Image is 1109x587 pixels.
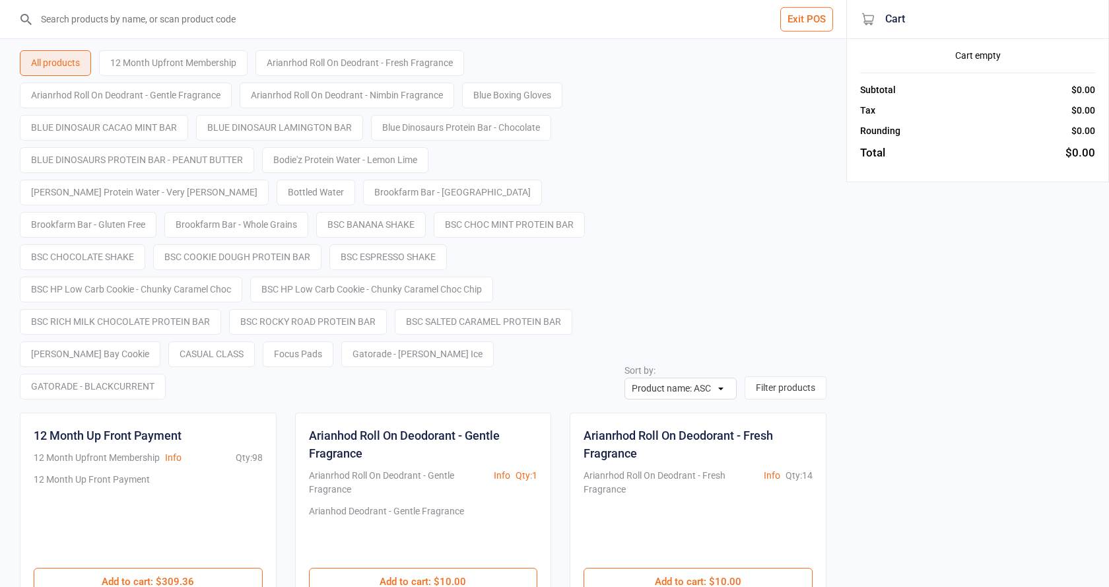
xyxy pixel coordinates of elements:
div: $0.00 [1065,145,1095,162]
div: BSC BANANA SHAKE [316,212,426,238]
div: Cart empty [860,49,1095,63]
button: Filter products [745,376,826,399]
div: CASUAL CLASS [168,341,255,367]
div: BSC CHOC MINT PROTEIN BAR [434,212,585,238]
button: Info [165,451,182,465]
div: 12 Month Up Front Payment [34,473,150,555]
div: BSC SALTED CARAMEL PROTEIN BAR [395,309,572,335]
div: Focus Pads [263,341,333,367]
div: Qty: 1 [516,469,537,483]
div: Qty: 98 [236,451,263,465]
label: Sort by: [624,365,655,376]
div: BSC ROCKY ROAD PROTEIN BAR [229,309,387,335]
div: Rounding [860,124,900,138]
div: BSC HP Low Carb Cookie - Chunky Caramel Choc [20,277,242,302]
div: All products [20,50,91,76]
div: Tax [860,104,875,118]
div: GATORADE - BLACKCURRENT [20,374,166,399]
div: BSC RICH MILK CHOCOLATE PROTEIN BAR [20,309,221,335]
div: Gatorade - [PERSON_NAME] Ice [341,341,494,367]
div: BSC ESPRESSO SHAKE [329,244,447,270]
div: Subtotal [860,83,896,97]
div: 12 Month Upfront Membership [99,50,248,76]
div: 12 Month Upfront Membership [34,451,160,465]
div: Arianrhod Roll On Deodrant - Nimbin Fragrance [240,83,454,108]
div: Blue Boxing Gloves [462,83,562,108]
div: Brookfarm Bar - Whole Grains [164,212,308,238]
div: BLUE DINOSAURS PROTEIN BAR - PEANUT BUTTER [20,147,254,173]
div: $0.00 [1071,104,1095,118]
div: Total [860,145,885,162]
div: $0.00 [1071,124,1095,138]
div: [PERSON_NAME] Protein Water - Very [PERSON_NAME] [20,180,269,205]
div: Brookfarm Bar - Gluten Free [20,212,156,238]
div: Arianrhod Roll On Deodrant - Gentle Fragrance [309,469,489,497]
div: Bodie'z Protein Water - Lemon Lime [262,147,428,173]
div: BSC HP Low Carb Cookie - Chunky Caramel Choc Chip [250,277,493,302]
div: Bottled Water [277,180,355,205]
button: Exit POS [780,7,833,32]
div: [PERSON_NAME] Bay Cookie [20,341,160,367]
div: Arianrhod Roll On Deodorant - Fresh Fragrance [584,427,813,462]
div: BLUE DINOSAUR CACAO MINT BAR [20,115,188,141]
div: BSC COOKIE DOUGH PROTEIN BAR [153,244,321,270]
div: Arianhod Roll On Deodorant - Gentle Fragrance [309,427,538,462]
div: BLUE DINOSAUR LAMINGTON BAR [196,115,363,141]
div: 12 Month Up Front Payment [34,427,182,444]
div: $0.00 [1071,83,1095,97]
div: Brookfarm Bar - [GEOGRAPHIC_DATA] [363,180,542,205]
div: Arianrhod Roll On Deodrant - Fresh Fragrance [584,469,758,497]
div: Arianrhod Roll On Deodrant - Fresh Fragrance [255,50,464,76]
div: Arianrhod Roll On Deodrant - Gentle Fragrance [20,83,232,108]
button: Info [764,469,780,483]
div: Arianhod Deodrant - Gentle Fragrance [309,504,464,555]
div: BSC CHOCOLATE SHAKE [20,244,145,270]
button: Info [494,469,510,483]
div: Blue Dinosaurs Protein Bar - Chocolate [371,115,551,141]
div: Qty: 14 [786,469,813,483]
